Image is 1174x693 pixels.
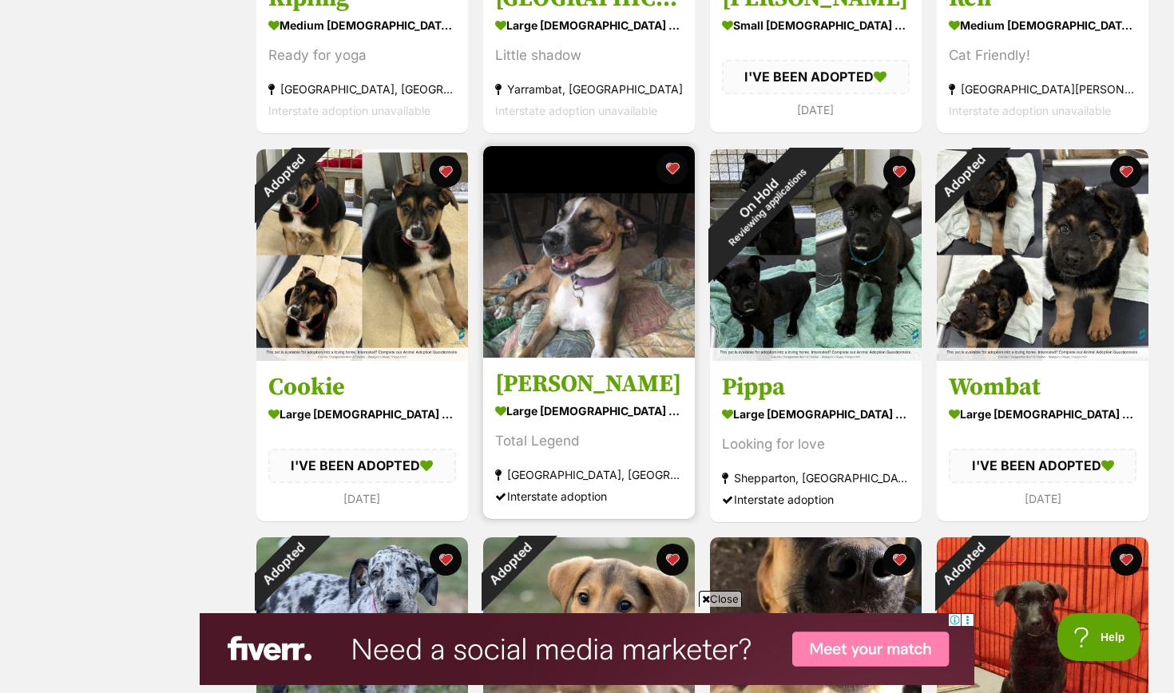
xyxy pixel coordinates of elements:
[916,517,1011,612] div: Adopted
[949,46,1136,67] div: Cat Friendly!
[236,517,331,612] div: Adopted
[256,149,468,361] img: Cookie
[200,613,974,685] iframe: Advertisement
[949,487,1136,509] div: [DATE]
[722,402,910,426] div: large [DEMOGRAPHIC_DATA] Dog
[722,61,910,94] div: I'VE BEEN ADOPTED
[495,485,683,507] div: Interstate adoption
[268,372,456,402] h3: Cookie
[916,129,1011,224] div: Adopted
[495,79,683,101] div: Yarrambat, [GEOGRAPHIC_DATA]
[949,372,1136,402] h3: Wombat
[495,46,683,67] div: Little shadow
[430,156,462,188] button: favourite
[722,489,910,510] div: Interstate adoption
[949,402,1136,426] div: large [DEMOGRAPHIC_DATA] Dog
[883,156,915,188] button: favourite
[1110,156,1142,188] button: favourite
[430,544,462,576] button: favourite
[268,46,456,67] div: Ready for yoga
[483,146,695,358] img: Duncan
[722,372,910,402] h3: Pippa
[495,369,683,399] h3: [PERSON_NAME]
[268,79,456,101] div: [GEOGRAPHIC_DATA], [GEOGRAPHIC_DATA]
[722,14,910,38] div: small [DEMOGRAPHIC_DATA] Dog
[268,105,430,118] span: Interstate adoption unavailable
[462,517,557,612] div: Adopted
[656,152,688,184] button: favourite
[495,105,657,118] span: Interstate adoption unavailable
[710,360,922,522] a: Pippa large [DEMOGRAPHIC_DATA] Dog Looking for love Shepparton, [GEOGRAPHIC_DATA] Interstate adop...
[483,357,695,519] a: [PERSON_NAME] large [DEMOGRAPHIC_DATA] Dog Total Legend [GEOGRAPHIC_DATA], [GEOGRAPHIC_DATA] Inte...
[949,14,1136,38] div: medium [DEMOGRAPHIC_DATA] Dog
[495,464,683,485] div: [GEOGRAPHIC_DATA], [GEOGRAPHIC_DATA]
[699,591,742,607] span: Close
[949,449,1136,482] div: I'VE BEEN ADOPTED
[710,149,922,361] img: Pippa
[949,79,1136,101] div: [GEOGRAPHIC_DATA][PERSON_NAME][GEOGRAPHIC_DATA]
[1057,613,1142,661] iframe: Help Scout Beacon - Open
[710,348,922,364] a: On HoldReviewing applications
[495,14,683,38] div: large [DEMOGRAPHIC_DATA] Dog
[727,166,809,248] span: Reviewing applications
[722,467,910,489] div: Shepparton, [GEOGRAPHIC_DATA]
[656,544,688,576] button: favourite
[495,399,683,422] div: large [DEMOGRAPHIC_DATA] Dog
[722,434,910,455] div: Looking for love
[268,487,456,509] div: [DATE]
[675,113,851,290] div: On Hold
[949,105,1111,118] span: Interstate adoption unavailable
[236,129,331,224] div: Adopted
[495,430,683,452] div: Total Legend
[268,14,456,38] div: medium [DEMOGRAPHIC_DATA] Dog
[268,402,456,426] div: large [DEMOGRAPHIC_DATA] Dog
[722,99,910,121] div: [DATE]
[256,360,468,521] a: Cookie large [DEMOGRAPHIC_DATA] Dog I'VE BEEN ADOPTED [DATE] favourite
[256,348,468,364] a: Adopted
[883,544,915,576] button: favourite
[1110,544,1142,576] button: favourite
[937,149,1148,361] img: Wombat
[937,360,1148,521] a: Wombat large [DEMOGRAPHIC_DATA] Dog I'VE BEEN ADOPTED [DATE] favourite
[268,449,456,482] div: I'VE BEEN ADOPTED
[937,348,1148,364] a: Adopted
